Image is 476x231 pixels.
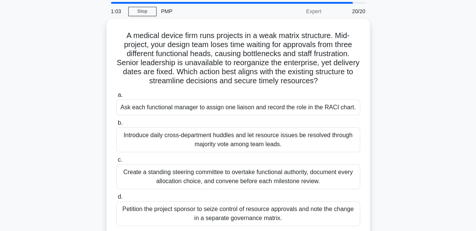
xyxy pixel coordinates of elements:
[106,4,128,19] div: 1:03
[128,7,157,16] a: Stop
[116,164,360,189] div: Create a standing steering committee to overtake functional authority, document every allocation ...
[116,201,360,226] div: Petition the project sponsor to seize control of resource approvals and note the change in a sepa...
[260,4,326,19] div: Expert
[116,31,361,86] h5: A medical device firm runs projects in a weak matrix structure. Mid-project, your design team los...
[118,193,123,200] span: d.
[116,99,360,115] div: Ask each functional manager to assign one liaison and record the role in the RACI chart.
[116,127,360,152] div: Introduce daily cross-department huddles and let resource issues be resolved through majority vot...
[326,4,370,19] div: 20/20
[118,92,123,98] span: a.
[157,4,260,19] div: PMP
[118,119,123,126] span: b.
[118,156,122,163] span: c.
